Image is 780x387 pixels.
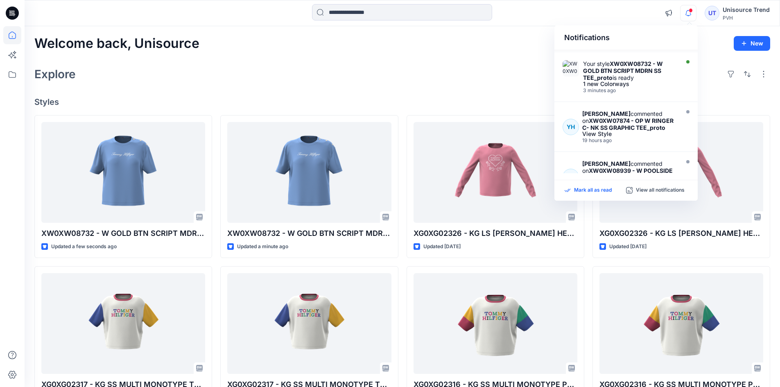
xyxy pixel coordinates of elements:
[227,122,391,223] a: XW0XW08732 - W GOLD BTN SCRIPT MDRN SS TEE_proto
[227,273,391,374] a: XG0XG02317 - KG SS MULTI MONOTYPE TEE_proto
[582,167,673,181] strong: XW0XW08939 - W POOLSIDE TEE_proto
[582,131,677,137] div: View Style
[582,160,677,181] div: commented on
[599,228,763,239] p: XG0XG02326 - KG LS [PERSON_NAME] HEART TEE_proto
[237,242,288,251] p: Updated a minute ago
[563,169,579,185] div: YH
[554,25,698,50] div: Notifications
[599,273,763,374] a: XG0XG02316 - KG SS MULTI MONOTYPE PCD TEE_proto
[582,110,631,117] strong: [PERSON_NAME]
[34,97,770,107] h4: Styles
[705,6,719,20] div: UT
[583,88,677,93] div: Tuesday, September 16, 2025 21:36
[734,36,770,51] button: New
[583,60,677,81] div: Your style is ready
[582,117,674,131] strong: XW0XW07874 - OP W RINGER C- NK SS GRAPHIC TEE_proto
[582,160,631,167] strong: [PERSON_NAME]
[41,122,205,223] a: XW0XW08732 - W GOLD BTN SCRIPT MDRN SS TEE_proto
[34,68,76,81] h2: Explore
[583,81,677,87] div: 1 new Colorways
[574,187,612,194] p: Mark all as read
[414,273,577,374] a: XG0XG02316 - KG SS MULTI MONOTYPE PCD TEE_proto
[582,138,677,143] div: Tuesday, September 16, 2025 02:39
[583,60,663,81] strong: XW0XW08732 - W GOLD BTN SCRIPT MDRN SS TEE_proto
[563,119,579,135] div: YH
[636,187,685,194] p: View all notifications
[609,242,647,251] p: Updated [DATE]
[723,15,770,21] div: PVH
[227,228,391,239] p: XW0XW08732 - W GOLD BTN SCRIPT MDRN SS TEE_proto
[41,228,205,239] p: XW0XW08732 - W GOLD BTN SCRIPT MDRN SS TEE_proto
[34,36,199,51] h2: Welcome back, Unisource
[423,242,461,251] p: Updated [DATE]
[51,242,117,251] p: Updated a few seconds ago
[723,5,770,15] div: Unisource Trend
[563,60,579,77] img: XW0XW08732 - W GOLD BTN SCRIPT MDRN SS TEE_proto
[414,228,577,239] p: XG0XG02326 - KG LS [PERSON_NAME] HEART TEE_proto
[582,110,677,131] div: commented on
[41,273,205,374] a: XG0XG02317 - KG SS MULTI MONOTYPE TEE_proto
[414,122,577,223] a: XG0XG02326 - KG LS TOMMY HEART TEE_proto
